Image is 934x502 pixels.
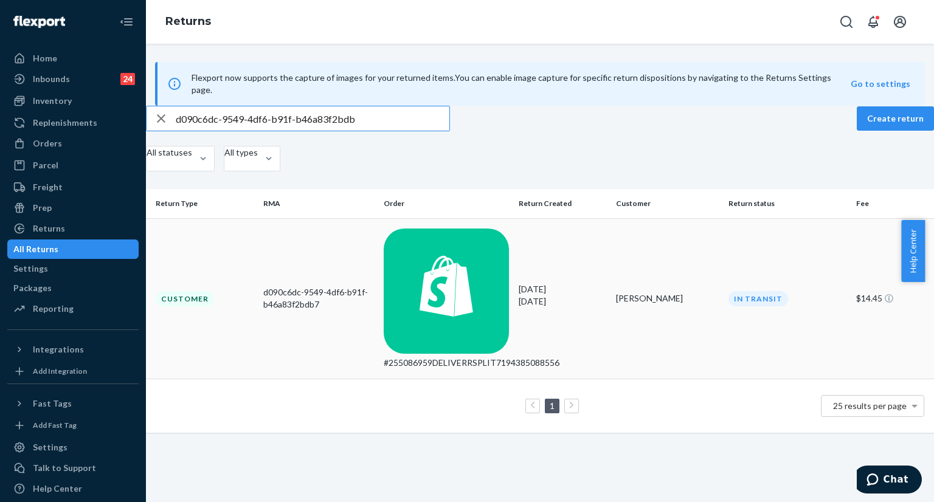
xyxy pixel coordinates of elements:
div: Add Integration [33,366,87,376]
div: [PERSON_NAME] [616,292,719,304]
a: Settings [7,438,139,457]
a: All Returns [7,239,139,259]
span: You can enable image capture for specific return dispositions by navigating to the Returns Settin... [192,72,831,95]
a: Help Center [7,479,139,498]
div: Inventory [33,95,72,107]
a: Home [7,49,139,68]
button: Create return [857,106,934,131]
div: All statuses [147,146,192,159]
div: In Transit [728,291,788,306]
div: Prep [33,202,52,214]
div: Integrations [33,343,84,356]
td: $14.45 [851,218,934,379]
div: [DATE] [519,283,606,308]
div: 24 [120,73,135,85]
a: Replenishments [7,113,139,132]
div: Customer [156,291,214,306]
th: Return status [724,189,851,218]
div: Help Center [33,483,82,495]
a: Parcel [7,156,139,175]
th: Order [379,189,514,218]
button: Close Navigation [114,10,139,34]
a: Reporting [7,299,139,318]
div: Settings [33,441,67,453]
iframe: Opens a widget where you can chat to one of our agents [857,466,922,496]
div: Replenishments [33,117,97,129]
p: [DATE] [519,295,606,308]
span: Flexport now supports the capture of images for your returned items. [192,72,455,83]
button: Integrations [7,340,139,359]
div: Packages [13,282,52,294]
div: Settings [13,263,48,275]
button: Go to settings [851,78,910,90]
div: All types [224,146,258,159]
button: Help Center [901,220,925,282]
div: Freight [33,181,63,193]
a: Settings [7,259,139,278]
div: Parcel [33,159,58,171]
th: RMA [258,189,378,218]
div: Reporting [33,303,74,315]
div: #255086959DELIVERRSPLIT7194385088556 [384,357,509,369]
a: Page 1 is your current page [547,401,557,411]
th: Fee [851,189,934,218]
span: 25 results per page [833,401,907,411]
button: Fast Tags [7,394,139,413]
div: Returns [33,222,65,235]
a: Prep [7,198,139,218]
div: d090c6dc-9549-4df6-b91f-b46a83f2bdb7 [263,286,373,311]
a: Returns [7,219,139,238]
div: Home [33,52,57,64]
div: Inbounds [33,73,70,85]
button: Open notifications [861,10,885,34]
a: Packages [7,278,139,298]
a: Inventory [7,91,139,111]
button: Open account menu [888,10,912,34]
a: Add Integration [7,364,139,379]
input: Search returns by rma, id, tracking number [176,106,449,131]
a: Orders [7,134,139,153]
ol: breadcrumbs [156,4,221,40]
a: Freight [7,177,139,197]
th: Return Created [514,189,611,218]
div: Add Fast Tag [33,420,77,430]
img: Flexport logo [13,16,65,28]
th: Return Type [146,189,258,218]
a: Inbounds24 [7,69,139,89]
th: Customer [611,189,724,218]
button: Open Search Box [834,10,859,34]
div: Fast Tags [33,397,72,410]
a: Returns [165,15,211,28]
button: Talk to Support [7,458,139,478]
a: Add Fast Tag [7,418,139,433]
div: Talk to Support [33,462,96,474]
div: All Returns [13,243,58,255]
div: Orders [33,137,62,150]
